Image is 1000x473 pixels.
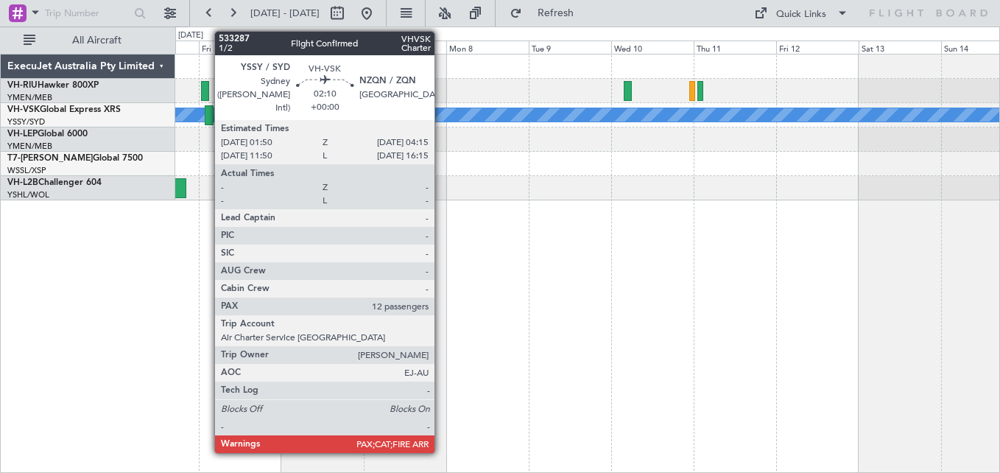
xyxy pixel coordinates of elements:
a: YMEN/MEB [7,92,52,103]
a: VH-RIUHawker 800XP [7,81,99,90]
div: Fri 12 [776,41,859,54]
a: VH-LEPGlobal 6000 [7,130,88,139]
span: Refresh [525,8,587,18]
a: YSHL/WOL [7,189,49,200]
span: All Aircraft [38,35,155,46]
span: [DATE] - [DATE] [250,7,320,20]
span: T7-[PERSON_NAME] [7,154,93,163]
a: VH-L2BChallenger 604 [7,178,102,187]
div: Mon 8 [446,41,529,54]
button: Refresh [503,1,591,25]
div: Sat 6 [281,41,364,54]
a: WSSL/XSP [7,165,46,176]
div: Thu 11 [694,41,776,54]
div: Quick Links [776,7,826,22]
div: [DATE] [178,29,203,42]
div: Fri 5 [199,41,281,54]
a: YSSY/SYD [7,116,45,127]
a: T7-[PERSON_NAME]Global 7500 [7,154,143,163]
span: VH-VSK [7,105,40,114]
button: Quick Links [747,1,856,25]
div: Wed 10 [611,41,694,54]
div: Sun 7 [364,41,446,54]
a: YMEN/MEB [7,141,52,152]
span: VH-L2B [7,178,38,187]
a: VH-VSKGlobal Express XRS [7,105,121,114]
span: VH-LEP [7,130,38,139]
div: Sat 13 [859,41,941,54]
input: Trip Number [45,2,130,24]
button: All Aircraft [16,29,160,52]
span: VH-RIU [7,81,38,90]
div: Tue 9 [529,41,611,54]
